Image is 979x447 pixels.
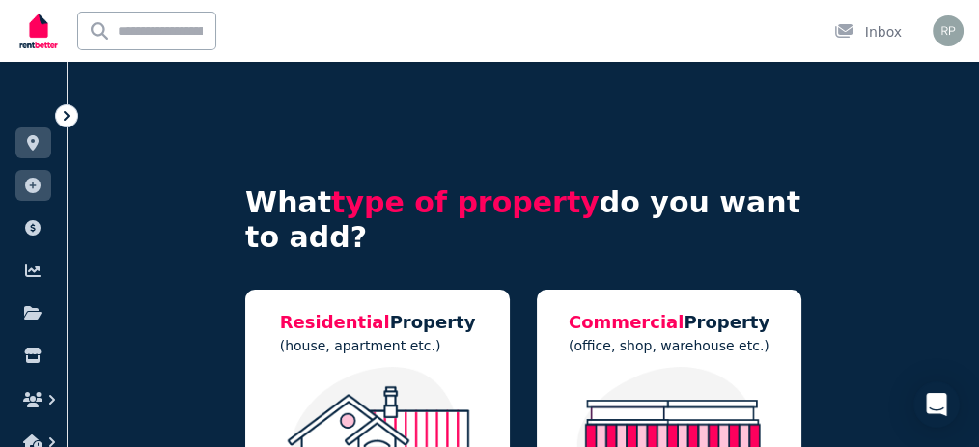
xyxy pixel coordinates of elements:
[280,309,476,336] h5: Property
[331,185,600,219] span: type of property
[569,312,684,332] span: Commercial
[569,336,769,355] p: (office, shop, warehouse etc.)
[569,309,769,336] h5: Property
[913,381,960,428] div: Open Intercom Messenger
[15,7,62,55] img: RentBetter
[280,312,390,332] span: Residential
[245,185,801,255] h4: What do you want to add?
[834,22,902,42] div: Inbox
[933,15,964,46] img: roneel prasad
[280,336,476,355] p: (house, apartment etc.)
